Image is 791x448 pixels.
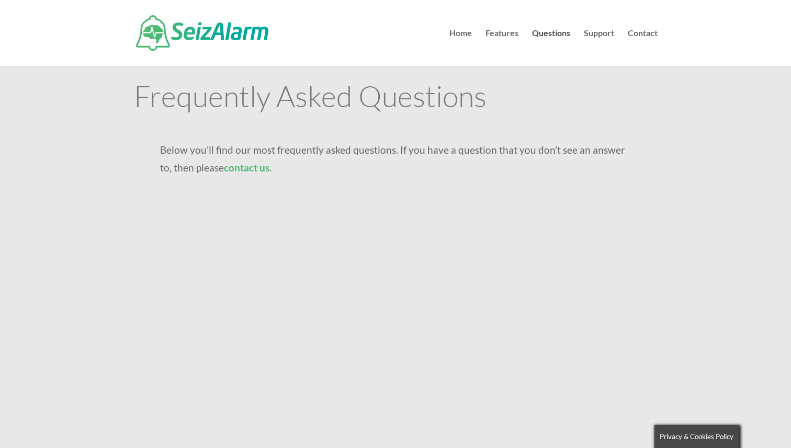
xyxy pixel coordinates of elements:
[449,29,472,66] a: Home
[660,432,733,441] span: Privacy & Cookies Policy
[532,29,570,66] a: Questions
[160,141,631,177] p: Below you’ll find our most frequently asked questions. If you have a question that you don’t see ...
[584,29,614,66] a: Support
[136,15,268,51] img: SeizAlarm
[224,162,269,174] a: contact us
[698,407,779,436] iframe: Help widget launcher
[628,29,658,66] a: Contact
[134,81,658,116] h1: Frequently Asked Questions
[485,29,518,66] a: Features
